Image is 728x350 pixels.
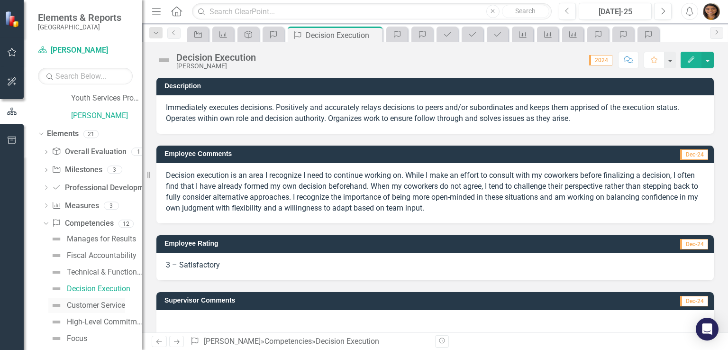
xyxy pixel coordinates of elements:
a: Professional Development [52,183,155,193]
a: Measures [52,201,99,212]
div: 3 [104,202,119,210]
img: Not Defined [51,250,62,261]
h3: Description [164,83,709,90]
a: [PERSON_NAME] [204,337,261,346]
a: Fiscal Accountability [48,248,136,263]
img: Not Defined [51,333,62,344]
div: High-Level Commitment to Organization [67,318,142,326]
img: Not Defined [51,316,62,328]
a: Technical & Functional Expertise [48,265,142,280]
a: Milestones [52,165,102,175]
div: Decision Execution [316,337,379,346]
div: Technical & Functional Expertise [67,268,142,276]
div: Decision Execution [306,29,380,41]
img: Not Defined [51,283,62,295]
img: Not Defined [156,53,172,68]
div: Decision Execution [176,52,256,63]
div: Open Intercom Messenger [696,318,719,341]
a: Competencies [264,337,312,346]
input: Search ClearPoint... [192,3,551,20]
button: [DATE]-25 [579,3,652,20]
span: Dec-24 [680,149,708,160]
div: [DATE]-25 [582,6,648,18]
div: [PERSON_NAME] [176,63,256,70]
a: [PERSON_NAME] [38,45,133,56]
div: » » [190,336,428,347]
button: Search [502,5,549,18]
div: Fiscal Accountability [67,251,136,260]
small: [GEOGRAPHIC_DATA] [38,23,121,31]
span: Elements & Reports [38,12,121,23]
a: Overall Evaluation [52,147,126,157]
div: 3 [107,166,122,174]
a: Manages for Results [48,231,136,247]
span: Dec-24 [680,296,708,306]
span: 2024 [589,55,612,65]
a: Decision Execution [48,281,130,296]
h3: Employee Rating [164,240,519,247]
div: Focus [67,334,87,343]
div: 12 [118,220,134,228]
div: 21 [83,130,99,138]
span: 3 – Satisfactory [166,260,220,269]
a: High-Level Commitment to Organization [48,314,142,330]
div: Customer Service [67,301,125,310]
p: Immediately executes decisions. Positively and accurately relays decisions to peers and/or subord... [166,102,704,124]
img: ClearPoint Strategy [5,10,21,27]
a: Competencies [52,218,113,229]
input: Search Below... [38,68,133,84]
div: Manages for Results [67,235,136,243]
div: Decision Execution [67,285,130,293]
div: 1 [131,148,146,156]
span: Search [515,7,536,15]
a: Elements [47,129,79,139]
img: Not Defined [51,233,62,245]
img: Not Defined [51,267,62,278]
span: Dec-24 [680,239,708,249]
p: Decision execution is an area I recognize I need to continue working on. While I make an effort t... [166,170,704,213]
a: Youth Services Program [71,93,142,104]
a: Customer Service [48,298,125,313]
img: Maria Rodriguez [703,3,720,20]
a: [PERSON_NAME] [71,111,142,121]
h3: Employee Comments [164,150,546,157]
h3: Supervisor Comments [164,297,551,304]
a: Focus [48,331,87,346]
img: Not Defined [51,300,62,311]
